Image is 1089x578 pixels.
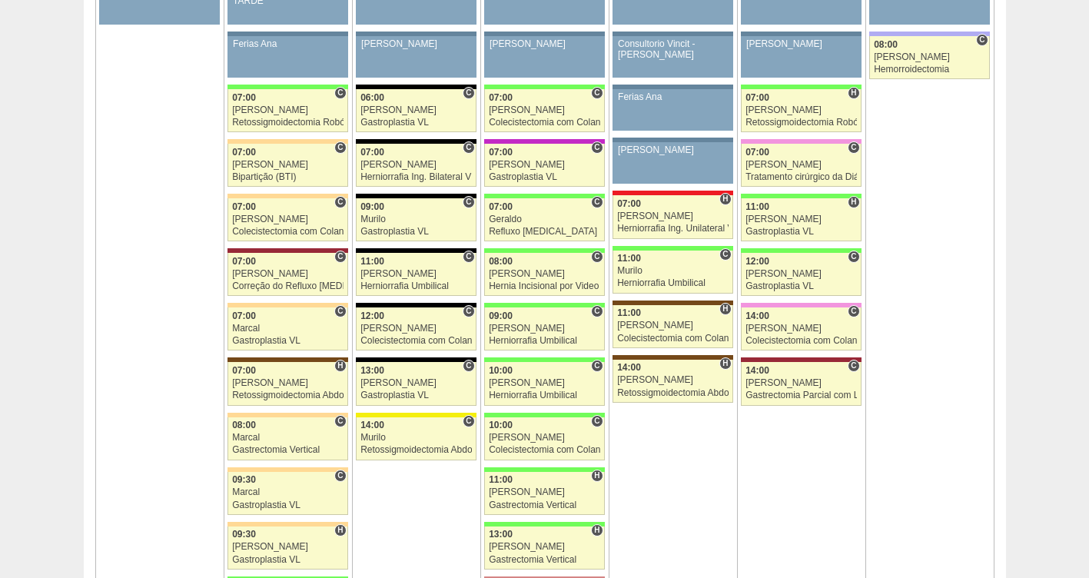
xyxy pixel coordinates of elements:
div: [PERSON_NAME] [745,378,857,388]
div: Gastroplastia VL [232,555,344,565]
span: 07:00 [617,198,641,209]
span: 07:00 [745,147,769,158]
span: Hospital [719,303,731,315]
div: [PERSON_NAME] [232,160,344,170]
div: [PERSON_NAME] [617,375,729,385]
div: Key: Bartira [227,413,347,417]
span: Hospital [334,360,346,372]
div: Hernia Incisional por Video [489,281,600,291]
a: [PERSON_NAME] [613,142,732,184]
span: 10:00 [489,420,513,430]
div: Gastrectomia Vertical [232,445,344,455]
div: Key: Albert Einstein [741,139,861,144]
div: Key: Blanc [356,357,476,362]
a: C 07:00 [PERSON_NAME] Colecistectomia com Colangiografia VL [227,198,347,241]
div: Geraldo [489,214,600,224]
span: Consultório [591,251,603,263]
span: 09:30 [232,474,256,485]
span: 08:00 [874,39,898,50]
div: Key: Aviso [613,138,732,142]
div: Retossigmoidectomia Abdominal VL [360,445,472,455]
span: Hospital [591,470,603,482]
div: Key: Blanc [356,139,476,144]
div: Colecistectomia com Colangiografia VL [232,227,344,237]
span: 11:00 [745,201,769,212]
span: 06:00 [360,92,384,103]
a: H 11:00 [PERSON_NAME] Gastroplastia VL [741,198,861,241]
div: Gastroplastia VL [489,172,600,182]
span: 07:00 [232,147,256,158]
span: Consultório [848,141,859,154]
div: [PERSON_NAME] [232,269,344,279]
div: Gastroplastia VL [360,390,472,400]
a: Consultorio Vincit - [PERSON_NAME] [613,36,732,78]
span: 09:30 [232,529,256,540]
div: [PERSON_NAME] [360,378,472,388]
span: Consultório [591,360,603,372]
div: Key: Brasil [484,413,604,417]
div: Key: Maria Braido [484,139,604,144]
a: C 09:00 [PERSON_NAME] Herniorrafia Umbilical [484,307,604,350]
div: [PERSON_NAME] [360,105,472,115]
div: Key: Brasil [484,467,604,472]
span: Consultório [463,251,474,263]
div: Key: Blanc [356,248,476,253]
span: Consultório [463,415,474,427]
div: Key: Brasil [484,303,604,307]
span: Consultório [591,87,603,99]
div: Key: Santa Joana [613,355,732,360]
a: H 07:00 [PERSON_NAME] Retossigmoidectomia Abdominal VL [227,362,347,405]
div: Retossigmoidectomia Robótica [745,118,857,128]
div: Consultorio Vincit - [PERSON_NAME] [618,39,728,59]
div: [PERSON_NAME] [360,324,472,334]
a: C 07:00 Marcal Gastroplastia VL [227,307,347,350]
span: 14:00 [617,362,641,373]
a: C 07:00 [PERSON_NAME] Herniorrafia Ing. Bilateral VL [356,144,476,187]
a: C 10:00 [PERSON_NAME] Colecistectomia com Colangiografia VL [484,417,604,460]
span: Consultório [463,141,474,154]
div: Murilo [360,433,472,443]
span: 07:00 [489,92,513,103]
div: [PERSON_NAME] [489,324,600,334]
div: [PERSON_NAME] [617,211,729,221]
span: Consultório [334,196,346,208]
div: [PERSON_NAME] [489,269,600,279]
div: [PERSON_NAME] [232,214,344,224]
span: Hospital [848,87,859,99]
div: [PERSON_NAME] [232,378,344,388]
div: Key: Brasil [484,85,604,89]
div: Key: Aviso [484,32,604,36]
div: [PERSON_NAME] [489,433,600,443]
div: Key: Brasil [741,85,861,89]
a: C 09:00 Murilo Gastroplastia VL [356,198,476,241]
span: 07:00 [745,92,769,103]
span: 08:00 [232,420,256,430]
div: Key: Blanc [356,194,476,198]
a: C 07:00 [PERSON_NAME] Colecistectomia com Colangiografia VL [484,89,604,132]
div: [PERSON_NAME] [232,542,344,552]
div: Key: Aviso [613,32,732,36]
div: [PERSON_NAME] [745,269,857,279]
a: H 07:00 [PERSON_NAME] Herniorrafia Ing. Unilateral VL [613,195,732,238]
div: Key: Brasil [484,357,604,362]
div: Marcal [232,433,344,443]
div: [PERSON_NAME] [490,39,599,49]
a: C 07:00 Geraldo Refluxo [MEDICAL_DATA] esofágico Robótico [484,198,604,241]
div: Marcal [232,324,344,334]
div: [PERSON_NAME] [745,105,857,115]
span: Consultório [591,415,603,427]
a: C 07:00 [PERSON_NAME] Correção do Refluxo [MEDICAL_DATA] esofágico Robótico [227,253,347,296]
div: Marcal [232,487,344,497]
div: Key: Santa Joana [227,357,347,362]
div: Herniorrafia Umbilical [617,278,729,288]
span: 11:00 [617,307,641,318]
span: Consultório [463,87,474,99]
span: 11:00 [360,256,384,267]
div: Retossigmoidectomia Abdominal VL [232,390,344,400]
span: Consultório [334,415,346,427]
div: [PERSON_NAME] [489,160,600,170]
a: C 07:00 [PERSON_NAME] Tratamento cirúrgico da Diástase do reto abdomem [741,144,861,187]
div: Ferias Ana [233,39,343,49]
span: 09:00 [360,201,384,212]
div: Gastroplastia VL [360,227,472,237]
